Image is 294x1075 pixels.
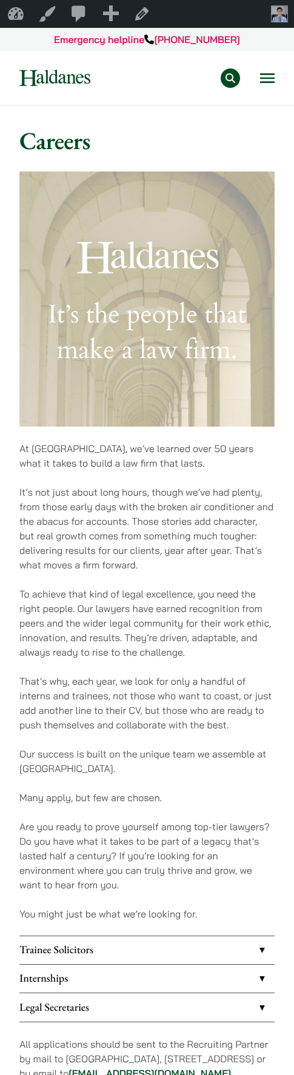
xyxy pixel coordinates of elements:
[19,993,275,1021] a: Legal Secretaries
[19,907,275,921] p: You might just be what we’re looking for.
[19,965,275,993] a: Internships
[19,70,90,86] img: Logo of Haldanes
[260,73,275,83] button: Open menu
[19,485,275,572] p: It’s not just about long hours, though we’ve had plenty, from those early days with the broken ai...
[19,587,275,659] p: To achieve that kind of legal excellence, you need the right people. Our lawyers have earned reco...
[19,819,275,892] p: Are you ready to prove yourself among top-tier lawyers? Do you have what it takes to be part of a...
[19,126,275,155] h1: Careers
[19,171,275,427] img: Banner with text: Haldanes, It’s the people that make a law firm
[54,33,240,45] a: Emergency helpline[PHONE_NUMBER]
[19,747,275,776] p: Our success is built on the unique team we assemble at [GEOGRAPHIC_DATA].
[19,674,275,732] p: That’s why, each year, we look for only a handful of interns and trainees, not those who want to ...
[221,68,240,88] button: Search
[19,441,275,470] p: At [GEOGRAPHIC_DATA], we’ve learned over 50 years what it takes to build a law firm that lasts.
[19,936,275,964] a: Trainee Solicitors
[19,790,275,805] p: Many apply, but few are chosen.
